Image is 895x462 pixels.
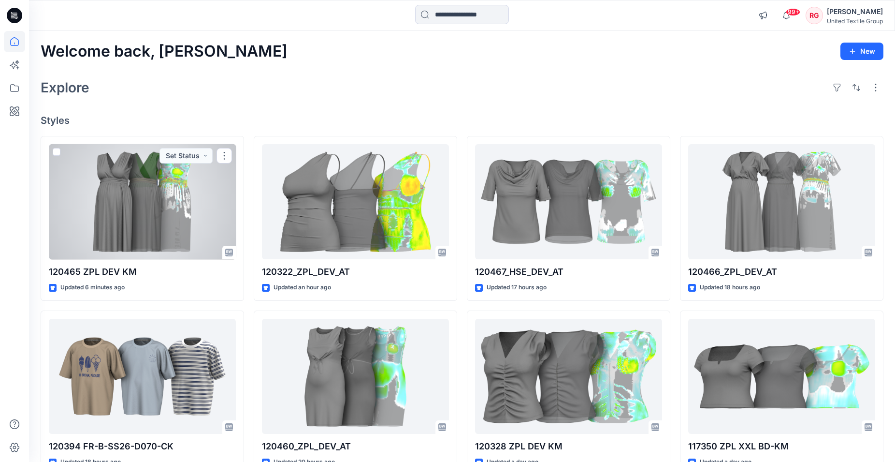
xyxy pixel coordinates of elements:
a: 120465 ZPL DEV KM [49,144,236,260]
a: 120394 FR-B-SS26-D070-CK [49,319,236,434]
div: RG [806,7,823,24]
p: 120394 FR-B-SS26-D070-CK [49,440,236,453]
a: 117350 ZPL XXL BD-KM [688,319,875,434]
p: Updated 17 hours ago [487,283,547,293]
p: 120322_ZPL_DEV_AT [262,265,449,279]
a: 120460_ZPL_DEV_AT [262,319,449,434]
p: 117350 ZPL XXL BD-KM [688,440,875,453]
div: [PERSON_NAME] [827,6,883,17]
h2: Welcome back, [PERSON_NAME] [41,43,288,60]
p: 120460_ZPL_DEV_AT [262,440,449,453]
button: New [840,43,883,60]
div: United Textile Group [827,17,883,25]
p: 120465 ZPL DEV KM [49,265,236,279]
a: 120467_HSE_DEV_AT [475,144,662,260]
a: 120328 ZPL DEV KM [475,319,662,434]
h2: Explore [41,80,89,95]
p: 120466_ZPL_DEV_AT [688,265,875,279]
p: 120467_HSE_DEV_AT [475,265,662,279]
a: 120322_ZPL_DEV_AT [262,144,449,260]
p: Updated 18 hours ago [700,283,760,293]
p: 120328 ZPL DEV KM [475,440,662,453]
p: Updated an hour ago [274,283,331,293]
p: Updated 6 minutes ago [60,283,125,293]
span: 99+ [786,8,800,16]
a: 120466_ZPL_DEV_AT [688,144,875,260]
h4: Styles [41,115,883,126]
